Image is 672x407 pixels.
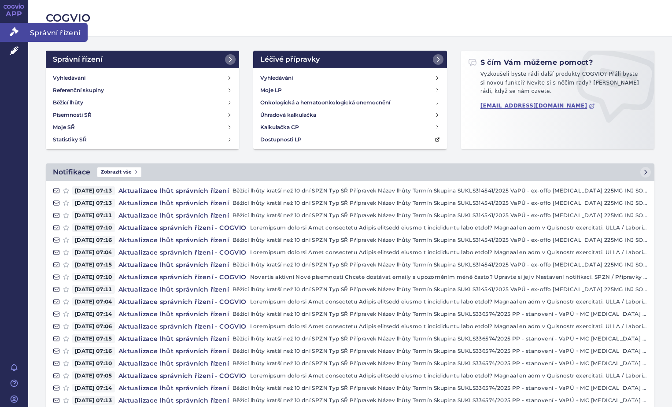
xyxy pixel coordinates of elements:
[250,273,647,281] p: Novartis aktivní Nové písemnosti Chcete dostávat emaily s upozorněním méně často? Upravte si jej ...
[233,384,647,392] p: Běžící lhůty kratší než 10 dní SPZN Typ SŘ Přípravek Název lhůty Termín Skupina SUKLS336574/2025 ...
[72,211,115,220] span: [DATE] 07:11
[115,310,233,318] h4: Aktualizace lhůt správních řízení
[72,347,115,355] span: [DATE] 07:16
[53,98,83,107] h4: Běžící lhůty
[72,199,115,207] span: [DATE] 07:13
[233,310,647,318] p: Běžící lhůty kratší než 10 dní SPZN Typ SŘ Přípravek Název lhůty Termín Skupina SUKLS336574/2025 ...
[253,51,447,68] a: Léčivé přípravky
[53,74,85,82] h4: Vyhledávání
[257,72,443,84] a: Vyhledávání
[115,359,233,368] h4: Aktualizace lhůt správních řízení
[53,135,87,144] h4: Statistiky SŘ
[72,260,115,269] span: [DATE] 07:15
[260,74,293,82] h4: Vyhledávání
[53,167,90,178] h2: Notifikace
[72,396,115,405] span: [DATE] 07:13
[115,371,250,380] h4: Aktualizace správních řízení - COGVIO
[115,396,233,405] h4: Aktualizace lhůt správních řízení
[46,11,654,26] h2: COGVIO
[49,133,236,146] a: Statistiky SŘ
[72,384,115,392] span: [DATE] 07:14
[49,96,236,109] a: Běžící lhůty
[72,236,115,244] span: [DATE] 07:16
[72,186,115,195] span: [DATE] 07:13
[233,236,647,244] p: Běžící lhůty kratší než 10 dní SPZN Typ SŘ Přípravek Název lhůty Termín Skupina SUKLS314541/2025 ...
[115,211,233,220] h4: Aktualizace lhůt správních řízení
[257,121,443,133] a: Kalkulačka CP
[233,396,647,405] p: Běžící lhůty kratší než 10 dní SPZN Typ SŘ Přípravek Název lhůty Termín Skupina SUKLS336574/2025 ...
[260,135,302,144] h4: Dostupnosti LP
[233,285,647,294] p: Běžící lhůty kratší než 10 dní SPZN Typ SŘ Přípravek Název lhůty Termín Skupina SUKLS314541/2025 ...
[115,260,233,269] h4: Aktualizace lhůt správních řízení
[115,297,250,306] h4: Aktualizace správních řízení - COGVIO
[257,109,443,121] a: Úhradová kalkulačka
[250,371,647,380] p: Loremipsum dolorsi Amet consectetu Adipis elitsedd eiusmo t incididuntu labo etdol? Magnaal en ad...
[49,121,236,133] a: Moje SŘ
[72,273,115,281] span: [DATE] 07:10
[115,223,250,232] h4: Aktualizace správních řízení - COGVIO
[115,186,233,195] h4: Aktualizace lhůt správních řízení
[53,54,103,65] h2: Správní řízení
[250,248,647,257] p: Loremipsum dolorsi Amet consectetu Adipis elitsedd eiusmo t incididuntu labo etdol? Magnaal en ad...
[250,223,647,232] p: Loremipsum dolorsi Amet consectetu Adipis elitsedd eiusmo t incididuntu labo etdol? Magnaal en ad...
[260,111,316,119] h4: Úhradová kalkulačka
[46,51,239,68] a: Správní řízení
[468,58,593,67] h2: S čím Vám můžeme pomoct?
[233,347,647,355] p: Běžící lhůty kratší než 10 dní SPZN Typ SŘ Přípravek Název lhůty Termín Skupina SUKLS336574/2025 ...
[260,123,299,132] h4: Kalkulačka CP
[480,103,595,109] a: [EMAIL_ADDRESS][DOMAIN_NAME]
[115,285,233,294] h4: Aktualizace lhůt správních řízení
[72,322,115,331] span: [DATE] 07:06
[260,86,282,95] h4: Moje LP
[53,111,92,119] h4: Písemnosti SŘ
[115,199,233,207] h4: Aktualizace lhůt správních řízení
[260,98,390,107] h4: Onkologická a hematoonkologická onemocnění
[468,70,647,100] p: Vyzkoušeli byste rádi další produkty COGVIO? Přáli byste si novou funkci? Nevíte si s něčím rady?...
[72,334,115,343] span: [DATE] 07:15
[257,84,443,96] a: Moje LP
[233,260,647,269] p: Běžící lhůty kratší než 10 dní SPZN Typ SŘ Přípravek Název lhůty Termín Skupina SUKLS314541/2025 ...
[72,371,115,380] span: [DATE] 07:05
[97,167,141,177] span: Zobrazit vše
[257,133,443,146] a: Dostupnosti LP
[233,186,647,195] p: Běžící lhůty kratší než 10 dní SPZN Typ SŘ Přípravek Název lhůty Termín Skupina SUKLS314541/2025 ...
[72,285,115,294] span: [DATE] 07:11
[72,297,115,306] span: [DATE] 07:04
[28,23,88,41] span: Správní řízení
[115,248,250,257] h4: Aktualizace správních řízení - COGVIO
[233,334,647,343] p: Běžící lhůty kratší než 10 dní SPZN Typ SŘ Přípravek Název lhůty Termín Skupina SUKLS336574/2025 ...
[233,211,647,220] p: Běžící lhůty kratší než 10 dní SPZN Typ SŘ Přípravek Název lhůty Termín Skupina SUKLS314541/2025 ...
[115,347,233,355] h4: Aktualizace lhůt správních řízení
[115,236,233,244] h4: Aktualizace lhůt správních řízení
[257,96,443,109] a: Onkologická a hematoonkologická onemocnění
[115,384,233,392] h4: Aktualizace lhůt správních řízení
[72,359,115,368] span: [DATE] 07:10
[53,86,104,95] h4: Referenční skupiny
[115,334,233,343] h4: Aktualizace lhůt správních řízení
[72,310,115,318] span: [DATE] 07:14
[260,54,320,65] h2: Léčivé přípravky
[233,199,647,207] p: Běžící lhůty kratší než 10 dní SPZN Typ SŘ Přípravek Název lhůty Termín Skupina SUKLS314541/2025 ...
[72,223,115,232] span: [DATE] 07:10
[49,84,236,96] a: Referenční skupiny
[115,322,250,331] h4: Aktualizace správních řízení - COGVIO
[46,163,654,181] a: NotifikaceZobrazit vše
[49,72,236,84] a: Vyhledávání
[53,123,75,132] h4: Moje SŘ
[233,359,647,368] p: Běžící lhůty kratší než 10 dní SPZN Typ SŘ Přípravek Název lhůty Termín Skupina SUKLS336574/2025 ...
[49,109,236,121] a: Písemnosti SŘ
[250,322,647,331] p: Loremipsum dolorsi Amet consectetu Adipis elitsedd eiusmo t incididuntu labo etdol? Magnaal en ad...
[72,248,115,257] span: [DATE] 07:04
[115,273,250,281] h4: Aktualizace správních řízení - COGVIO
[250,297,647,306] p: Loremipsum dolorsi Amet consectetu Adipis elitsedd eiusmo t incididuntu labo etdol? Magnaal en ad...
